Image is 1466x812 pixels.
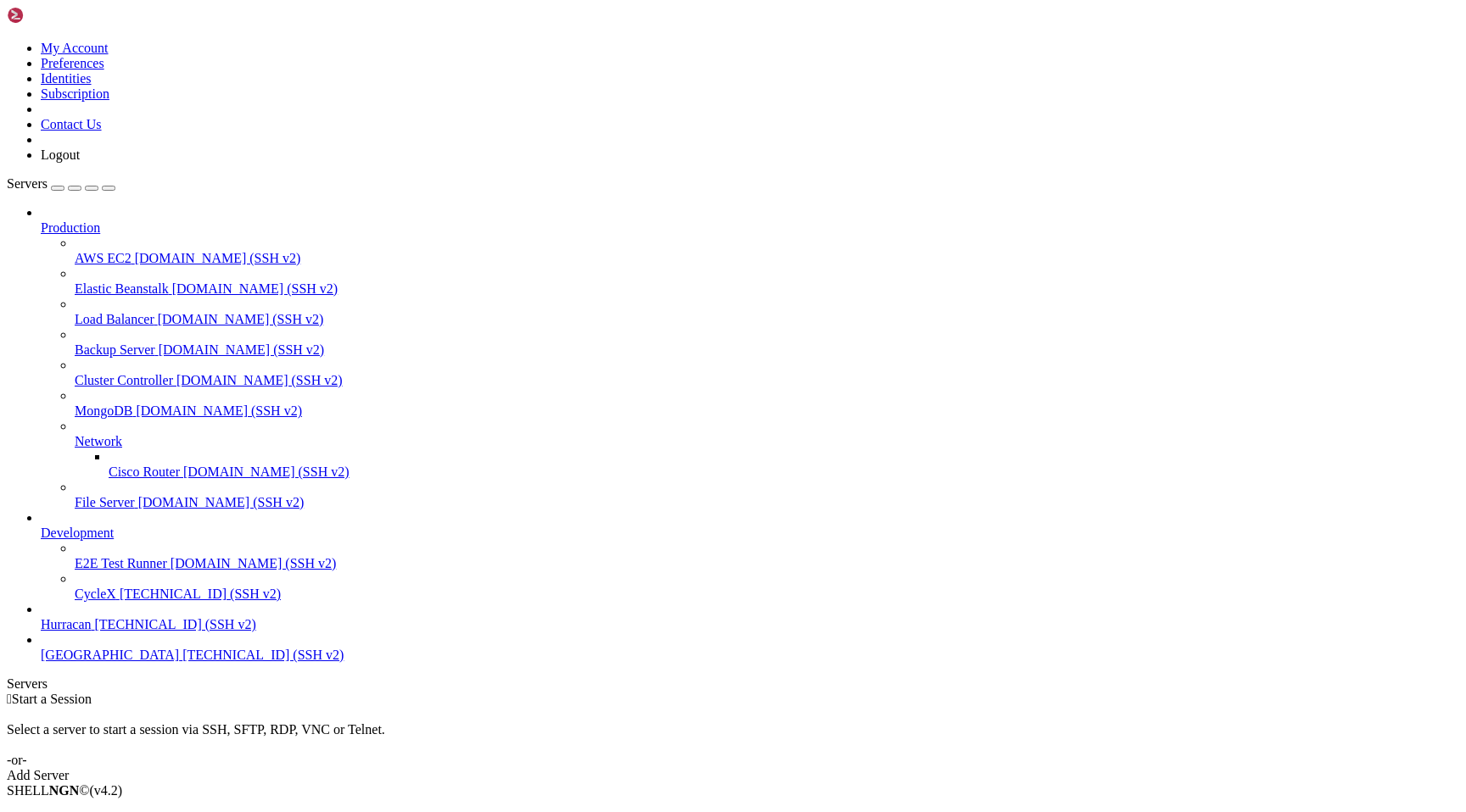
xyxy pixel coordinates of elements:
span: [TECHNICAL_ID] (SSH v2) [95,617,256,631]
li: Cisco Router [DOMAIN_NAME] (SSH v2) [109,449,1459,480]
span: 4.2.0 [90,783,123,798]
a: Load Balancer [DOMAIN_NAME] (SSH v2) [75,312,1459,327]
span: [DOMAIN_NAME] (SSH v2) [172,281,339,296]
span: [DOMAIN_NAME] (SSH v2) [138,495,305,509]
li: Development [41,510,1459,602]
a: Cisco Router [DOMAIN_NAME] (SSH v2) [109,464,1459,480]
span: [GEOGRAPHIC_DATA] [41,648,179,662]
a: MongoDB [DOMAIN_NAME] (SSH v2) [75,403,1459,419]
a: Backup Server [DOMAIN_NAME] (SSH v2) [75,342,1459,358]
a: Cluster Controller [DOMAIN_NAME] (SSH v2) [75,373,1459,388]
div: Select a server to start a session via SSH, SFTP, RDP, VNC or Telnet. -or- [7,707,1459,768]
a: CycleX [TECHNICAL_ID] (SSH v2) [75,587,1459,602]
li: Cluster Controller [DOMAIN_NAME] (SSH v2) [75,358,1459,388]
span: Network [75,434,122,448]
a: AWS EC2 [DOMAIN_NAME] (SSH v2) [75,251,1459,266]
span: Start a Session [12,692,92,706]
span: CycleX [75,587,116,601]
span: File Server [75,495,135,509]
span: MongoDB [75,403,132,418]
li: Production [41,205,1459,510]
b: NGN [49,783,80,798]
span: [DOMAIN_NAME] (SSH v2) [183,464,350,479]
span: [DOMAIN_NAME] (SSH v2) [176,373,343,387]
span: Cluster Controller [75,373,173,387]
span: Development [41,526,114,540]
li: AWS EC2 [DOMAIN_NAME] (SSH v2) [75,236,1459,266]
a: Production [41,220,1459,236]
span:  [7,692,12,706]
a: File Server [DOMAIN_NAME] (SSH v2) [75,495,1459,510]
a: Identities [41,71,92,86]
span: [DOMAIN_NAME] (SSH v2) [159,342,325,357]
span: Elastic Beanstalk [75,281,169,296]
div: Add Server [7,768,1459,783]
li: File Server [DOMAIN_NAME] (SSH v2) [75,480,1459,510]
span: [DOMAIN_NAME] (SSH v2) [136,403,302,418]
a: Logout [41,147,80,162]
a: Subscription [41,86,109,101]
a: Network [75,434,1459,449]
a: Elastic Beanstalk [DOMAIN_NAME] (SSH v2) [75,281,1459,297]
li: Elastic Beanstalk [DOMAIN_NAME] (SSH v2) [75,266,1459,297]
span: [DOMAIN_NAME] (SSH v2) [171,556,337,570]
li: MongoDB [DOMAIN_NAME] (SSH v2) [75,388,1459,419]
span: Servers [7,176,48,191]
a: Development [41,526,1459,541]
span: Backup Server [75,342,155,357]
li: Load Balancer [DOMAIN_NAME] (SSH v2) [75,297,1459,327]
a: Servers [7,176,115,191]
span: [DOMAIN_NAME] (SSH v2) [158,312,324,326]
a: E2E Test Runner [DOMAIN_NAME] (SSH v2) [75,556,1459,571]
span: [TECHNICAL_ID] (SSH v2) [182,648,344,662]
img: Shellngn [7,7,104,24]
span: Production [41,220,100,235]
span: Hurracan [41,617,92,631]
li: Hurracan [TECHNICAL_ID] (SSH v2) [41,602,1459,632]
li: Network [75,419,1459,480]
a: My Account [41,41,109,55]
span: AWS EC2 [75,251,131,265]
span: SHELL © [7,783,122,798]
span: [DOMAIN_NAME] (SSH v2) [135,251,301,265]
a: Preferences [41,56,104,70]
a: Hurracan [TECHNICAL_ID] (SSH v2) [41,617,1459,632]
span: Load Balancer [75,312,154,326]
li: E2E Test Runner [DOMAIN_NAME] (SSH v2) [75,541,1459,571]
li: CycleX [TECHNICAL_ID] (SSH v2) [75,571,1459,602]
div: Servers [7,676,1459,692]
li: [GEOGRAPHIC_DATA] [TECHNICAL_ID] (SSH v2) [41,632,1459,663]
a: Contact Us [41,117,102,131]
li: Backup Server [DOMAIN_NAME] (SSH v2) [75,327,1459,358]
span: [TECHNICAL_ID] (SSH v2) [120,587,281,601]
a: [GEOGRAPHIC_DATA] [TECHNICAL_ID] (SSH v2) [41,648,1459,663]
span: Cisco Router [109,464,180,479]
span: E2E Test Runner [75,556,167,570]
